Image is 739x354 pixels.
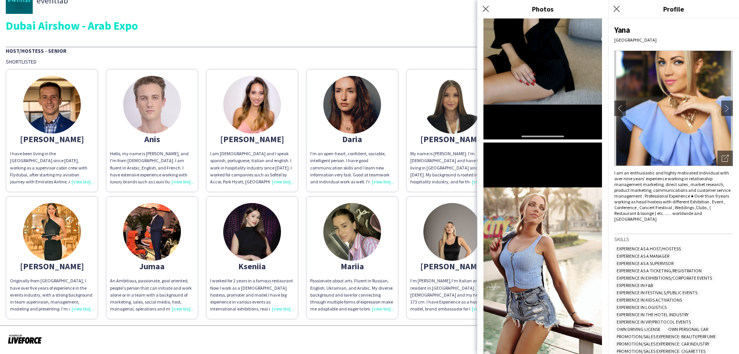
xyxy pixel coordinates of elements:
div: Dubai Airshow - Arab Expo [6,20,733,31]
div: An Ambitious, passionate, goal oriented, people's person that can initiate and work alone or in a... [110,277,194,312]
div: Originally from [GEOGRAPHIC_DATA], I have over five years of experience in the events industry, w... [10,277,94,312]
span: Experience in Kids Activations [614,297,684,303]
img: thumb-634e563b51247.jpeg [23,76,81,134]
img: Crew avatar or photo [614,50,733,166]
div: Passionate about arts. Fluent in Russian, English, Ukrainian, and Arabic. My diverse background a... [310,277,394,312]
div: [PERSON_NAME] [410,263,494,270]
img: thumb-6662b25e8f89d.jpeg [23,203,81,261]
img: Powered by Liveforce [8,334,42,344]
img: thumb-671f536a5562f.jpeg [223,203,281,261]
span: Experience in Festivals/Public Events [614,290,700,295]
span: Experience in F&B [614,282,655,288]
span: Experience in Logistics [614,304,669,310]
span: Own Personal Car [666,326,711,332]
span: Promotion/Sales Experience: Car Industry [614,341,712,347]
img: thumb-04c8ab8f-001e-40d4-a24f-11082c3576b6.jpg [123,203,181,261]
span: Experience as a Manager [614,253,672,259]
img: thumb-e1168214-0d1b-466e-aa0b-88eb73a91e3f.jpg [323,203,381,261]
div: [PERSON_NAME] [10,263,94,270]
span: Experience in The Hotel Industry [614,312,691,317]
div: [GEOGRAPHIC_DATA] [614,37,733,43]
img: thumb-68dbd5862b2b6.jpeg [423,76,481,134]
span: Experience as a Supervisor [614,260,676,266]
div: Jumaa [110,263,194,270]
div: Anis [110,136,194,143]
span: Own Driving License [614,326,663,332]
div: Kseniia [210,263,294,270]
span: Experience as a Ticketing/Registration [614,268,704,273]
div: I have been living in the [GEOGRAPHIC_DATA] since [DATE], working as a supervisor cabin crew with... [10,150,94,185]
img: thumb-644d58d29460c.jpeg [223,76,281,134]
div: I’m [PERSON_NAME],I’m Italian and I’m resident in [GEOGRAPHIC_DATA] . I’m [DEMOGRAPHIC_DATA] and ... [410,277,494,312]
div: Hello, my name is [PERSON_NAME], and I'm from [DEMOGRAPHIC_DATA]. I am fluent in Arabic, English,... [110,150,194,185]
div: [PERSON_NAME] [210,136,294,143]
div: My name is [PERSON_NAME]. I’m [DEMOGRAPHIC_DATA] and have been living in [GEOGRAPHIC_DATA] since ... [410,150,494,185]
span: Experience as a Host/Hostess [614,246,683,252]
div: Daria [310,136,394,143]
div: [PERSON_NAME] [10,136,94,143]
img: thumb-63ff74acda6c5.jpeg [123,76,181,134]
h3: Profile [608,4,739,14]
h3: Skills [614,236,733,243]
div: Mariia [310,263,394,270]
span: Experience in VIP/Protocol Events [614,319,693,325]
span: Promotion/Sales Experience: Cigarettes [614,348,708,354]
div: I'm an open-heart, confident, sociable, intelligent person. I have good communication skills and ... [310,150,394,185]
div: I worked for 2 years in a famous restaurant. Now I work as a [DEMOGRAPHIC_DATA] hostess, promoter... [210,277,294,312]
div: Host/Hostess - Senior [6,47,733,54]
div: Shortlisted [6,58,733,65]
span: Experience in Exhibitions/Corporate Events [614,275,714,281]
div: Open photos pop-in [717,151,733,166]
h3: Photos [477,4,608,14]
div: I am [DEMOGRAPHIC_DATA] and I speak spanish, portuguese, italian and english. I work in hospitali... [210,150,294,185]
div: I am an enthusiastic and highly motivated individual with over nine years’ experience working in ... [614,170,733,222]
img: thumb-66a2416724e80.jpeg [423,203,481,261]
span: Promotion/Sales Experience: Beauty/Perfume [614,334,718,339]
img: thumb-a3aa1708-8b7e-4678-bafe-798ea0816525.jpg [323,76,381,134]
div: Yana [614,25,733,35]
div: [PERSON_NAME] [410,136,494,143]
